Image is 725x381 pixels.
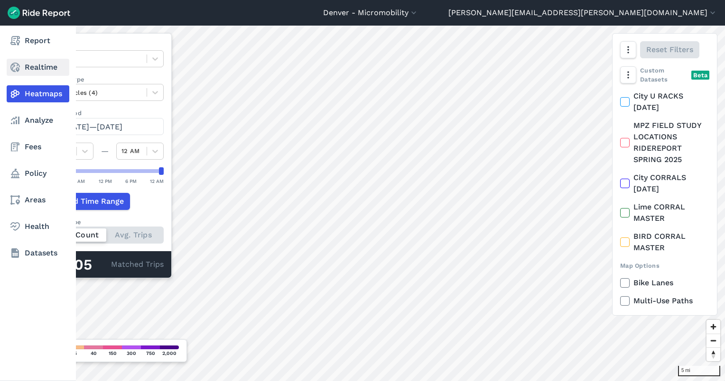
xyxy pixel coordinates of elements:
div: Export [620,314,709,323]
div: 6 AM [73,177,85,185]
button: Zoom out [706,334,720,347]
img: Ride Report [8,7,70,19]
a: Report [7,32,69,49]
button: Add Time Range [46,193,130,210]
div: 5 mi [678,366,720,376]
label: MPZ FIELD STUDY LOCATIONS RIDEREPORT SPRING 2025 [620,120,709,165]
a: Datasets [7,245,69,262]
label: Bike Lanes [620,277,709,289]
a: Health [7,218,69,235]
button: Reset Filters [640,41,699,58]
div: Matched Trips [38,251,171,278]
a: Policy [7,165,69,182]
span: Add Time Range [64,196,124,207]
a: Fees [7,138,69,155]
button: [PERSON_NAME][EMAIL_ADDRESS][PERSON_NAME][DOMAIN_NAME] [448,7,717,18]
label: Data Period [46,109,164,118]
div: 71,405 [46,259,111,271]
div: 12 AM [150,177,164,185]
label: City U RACKS [DATE] [620,91,709,113]
a: Realtime [7,59,69,76]
div: — [93,145,116,157]
span: Reset Filters [646,44,693,55]
label: City CORRALS [DATE] [620,172,709,195]
button: Reset bearing to north [706,347,720,361]
div: 12 PM [99,177,112,185]
a: Analyze [7,112,69,129]
label: Lime CORRAL MASTER [620,201,709,224]
a: Heatmaps [7,85,69,102]
div: Count Type [46,218,164,227]
canvas: Map [30,26,725,381]
label: BIRD CORRAL MASTER [620,231,709,254]
label: Data Type [46,41,164,50]
span: [DATE]—[DATE] [64,122,122,131]
label: Vehicle Type [46,75,164,84]
div: Custom Datasets [620,66,709,84]
div: Beta [691,71,709,80]
div: Map Options [620,261,709,270]
div: 6 PM [125,177,137,185]
button: Denver - Micromobility [323,7,418,18]
label: Multi-Use Paths [620,295,709,307]
button: Zoom in [706,320,720,334]
a: Areas [7,191,69,209]
button: [DATE]—[DATE] [46,118,164,135]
